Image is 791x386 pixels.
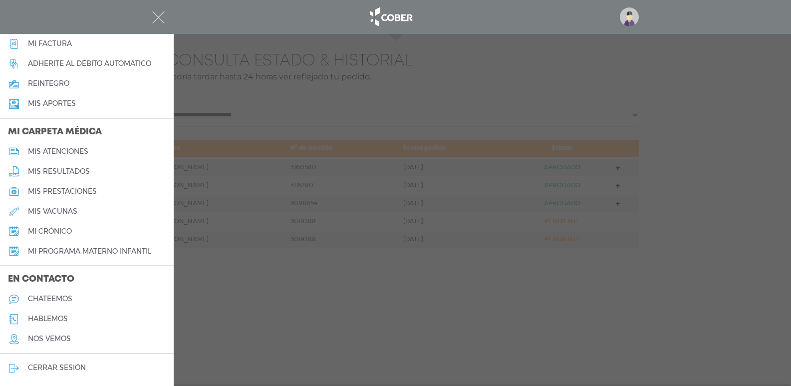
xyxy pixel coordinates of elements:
h5: reintegro [28,79,69,88]
h5: mis vacunas [28,207,77,216]
h5: mi crónico [28,227,72,236]
h5: mis resultados [28,167,90,176]
h5: Adherite al débito automático [28,59,151,68]
h5: mis atenciones [28,147,88,156]
h5: mis prestaciones [28,187,97,196]
h5: nos vemos [28,335,71,343]
img: logo_cober_home-white.png [364,5,417,29]
h5: Mis aportes [28,99,76,108]
h5: Mi factura [28,39,72,48]
h5: cerrar sesión [28,364,86,372]
h5: mi programa materno infantil [28,247,151,256]
img: profile-placeholder.svg [620,7,639,26]
h5: chateemos [28,295,72,303]
h5: hablemos [28,315,68,323]
img: Cober_menu-close-white.svg [152,11,165,23]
